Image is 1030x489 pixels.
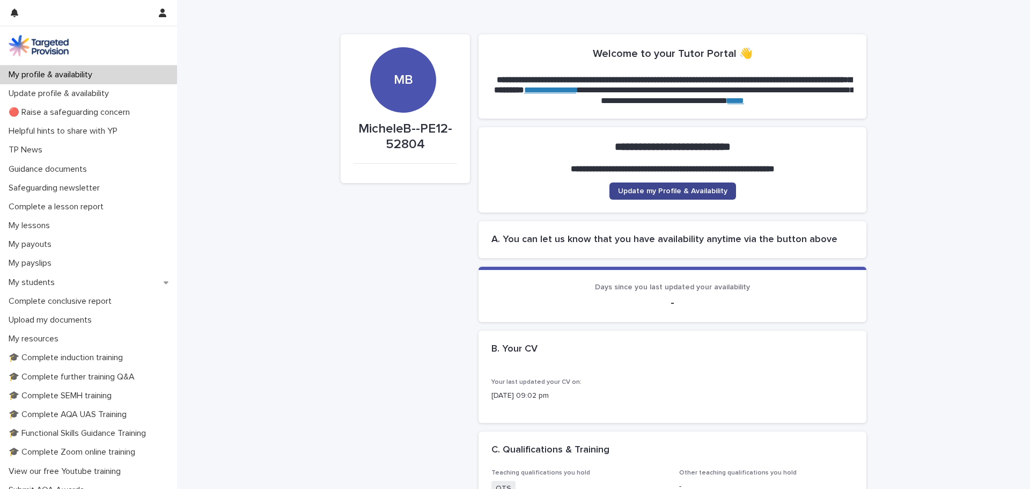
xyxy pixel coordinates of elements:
[4,239,60,250] p: My payouts
[4,410,135,420] p: 🎓 Complete AQA UAS Training
[370,7,436,88] div: MB
[491,379,582,385] span: Your last updated your CV on:
[4,70,101,80] p: My profile & availability
[4,391,120,401] p: 🎓 Complete SEMH training
[4,466,129,477] p: View our free Youtube training
[618,187,727,195] span: Update my Profile & Availability
[4,315,100,325] p: Upload my documents
[491,296,854,309] p: -
[4,296,120,306] p: Complete conclusive report
[9,35,69,56] img: M5nRWzHhSzIhMunXDL62
[4,89,117,99] p: Update profile & availability
[4,428,154,439] p: 🎓 Functional Skills Guidance Training
[4,202,112,212] p: Complete a lesson report
[491,444,609,456] h2: C. Qualifications & Training
[4,145,51,155] p: TP News
[4,372,143,382] p: 🎓 Complete further training Q&A
[354,121,457,152] p: MicheleB--PE12-52804
[4,107,138,118] p: 🔴 Raise a safeguarding concern
[491,344,538,355] h2: B. Your CV
[491,234,854,246] h2: A. You can let us know that you have availability anytime via the button above
[595,283,750,291] span: Days since you last updated your availability
[4,183,108,193] p: Safeguarding newsletter
[491,390,854,402] p: [DATE] 09:02 pm
[4,126,126,136] p: Helpful hints to share with YP
[4,278,63,288] p: My students
[609,183,736,200] a: Update my Profile & Availability
[491,470,590,476] span: Teaching qualifications you hold
[4,334,67,344] p: My resources
[4,164,95,174] p: Guidance documents
[679,470,797,476] span: Other teaching qualifications you hold
[4,221,58,231] p: My lessons
[4,447,144,457] p: 🎓 Complete Zoom online training
[4,353,131,363] p: 🎓 Complete induction training
[4,258,60,268] p: My payslips
[593,47,753,60] h2: Welcome to your Tutor Portal 👋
